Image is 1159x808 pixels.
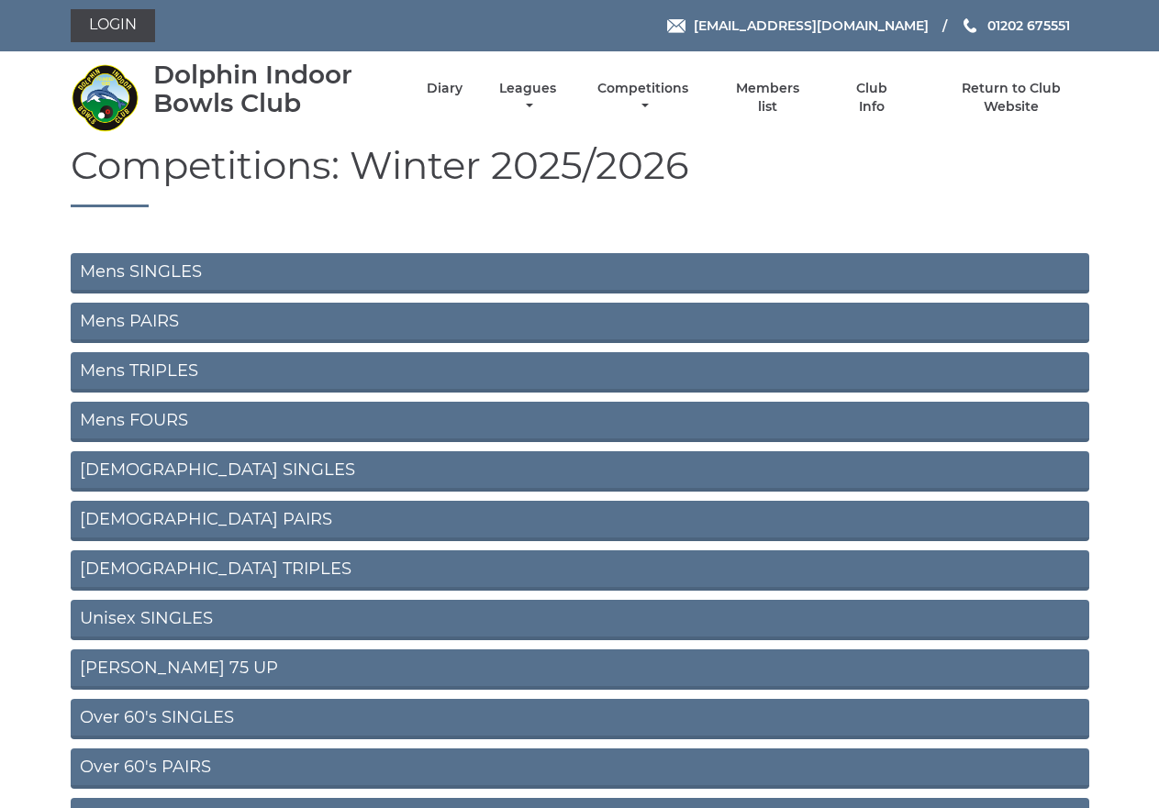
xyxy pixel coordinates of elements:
[71,600,1089,640] a: Unisex SINGLES
[71,253,1089,293] a: Mens SINGLES
[694,17,929,34] span: [EMAIL_ADDRESS][DOMAIN_NAME]
[153,61,395,117] div: Dolphin Indoor Bowls Club
[495,80,561,116] a: Leagues
[667,16,929,36] a: Email [EMAIL_ADDRESS][DOMAIN_NAME]
[71,748,1089,789] a: Over 60's PAIRS
[71,144,1089,207] h1: Competitions: Winter 2025/2026
[71,9,155,42] a: Login
[71,451,1089,492] a: [DEMOGRAPHIC_DATA] SINGLES
[964,18,976,33] img: Phone us
[725,80,809,116] a: Members list
[842,80,902,116] a: Club Info
[71,550,1089,591] a: [DEMOGRAPHIC_DATA] TRIPLES
[933,80,1088,116] a: Return to Club Website
[667,19,685,33] img: Email
[71,649,1089,690] a: [PERSON_NAME] 75 UP
[71,402,1089,442] a: Mens FOURS
[594,80,694,116] a: Competitions
[987,17,1070,34] span: 01202 675551
[71,303,1089,343] a: Mens PAIRS
[71,63,139,132] img: Dolphin Indoor Bowls Club
[961,16,1070,36] a: Phone us 01202 675551
[71,501,1089,541] a: [DEMOGRAPHIC_DATA] PAIRS
[427,80,462,97] a: Diary
[71,699,1089,739] a: Over 60's SINGLES
[71,352,1089,393] a: Mens TRIPLES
